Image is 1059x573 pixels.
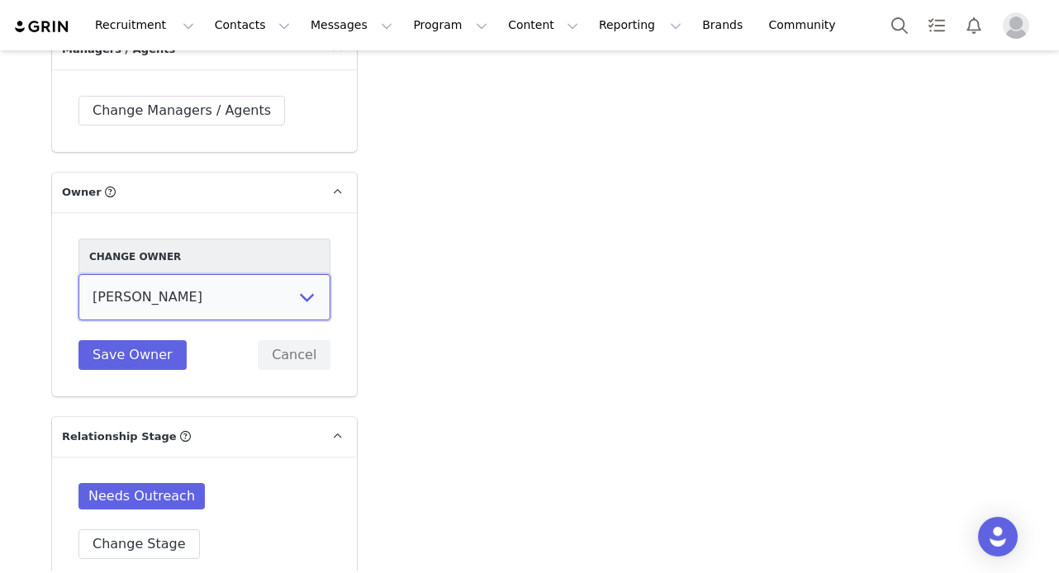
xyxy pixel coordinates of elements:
[956,7,992,44] button: Notifications
[301,7,402,44] button: Messages
[403,7,497,44] button: Program
[85,7,204,44] button: Recruitment
[78,340,187,370] button: Save Owner
[13,13,572,31] body: Rich Text Area. Press ALT-0 for help.
[78,96,285,125] button: Change Managers / Agents
[759,7,853,44] a: Community
[881,7,918,44] button: Search
[78,529,200,559] button: Change Stage
[62,429,177,445] span: Relationship Stage
[993,12,1046,39] button: Profile
[205,7,300,44] button: Contacts
[919,7,955,44] a: Tasks
[692,7,757,44] a: Brands
[13,19,71,35] img: grin logo
[78,239,330,274] div: Change Owner
[78,483,205,509] span: Needs Outreach
[62,184,102,201] span: Owner
[258,340,330,370] button: Cancel
[498,7,588,44] button: Content
[589,7,691,44] button: Reporting
[1003,12,1029,39] img: placeholder-profile.jpg
[978,517,1018,556] div: Open Intercom Messenger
